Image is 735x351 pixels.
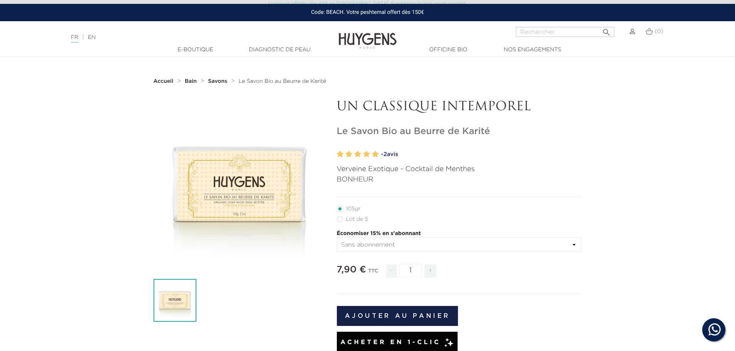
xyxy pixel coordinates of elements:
span: 2 [384,151,387,157]
a: Officine Bio [410,46,487,54]
a: Bain [185,78,199,84]
div: TTC [368,263,378,284]
a: Nos engagements [494,46,571,54]
label: 2 [345,149,352,160]
a: EN [88,35,96,40]
a: Diagnostic de peau [241,46,318,54]
p: Économiser 15% en s'abonnant [337,230,582,238]
strong: Bain [185,79,197,84]
span: Le Savon Bio au Beurre de Karité [238,79,326,84]
span: - [386,264,397,278]
a: Accueil [154,78,175,84]
label: 3 [354,149,361,160]
img: Huygens [339,20,397,50]
h1: Le Savon Bio au Beurre de Karité [337,126,582,137]
label: 1 [337,149,344,160]
span: + [424,264,437,278]
i:  [602,25,611,35]
strong: Accueil [154,79,174,84]
a: E-Boutique [157,46,234,54]
p: UN CLASSIQUE INTEMPOREL [337,100,582,114]
input: Quantité [399,264,422,277]
div: | [67,33,301,42]
label: Lot de 5 [337,216,377,222]
button:  [600,25,613,35]
a: Savons [208,78,229,84]
a: -2avis [381,149,582,160]
strong: Savons [208,79,227,84]
label: 4 [363,149,370,160]
button: Ajouter au panier [337,306,458,326]
span: (0) [655,29,663,34]
p: BONHEUR [337,175,582,185]
span: 7,90 € [337,265,366,274]
label: 5 [372,149,379,160]
a: FR [71,35,78,43]
a: Le Savon Bio au Beurre de Karité [238,78,326,84]
p: Verveine Exotique - Cocktail de Menthes [337,164,582,175]
label: 105gr [337,206,370,212]
input: Rechercher [516,27,614,37]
